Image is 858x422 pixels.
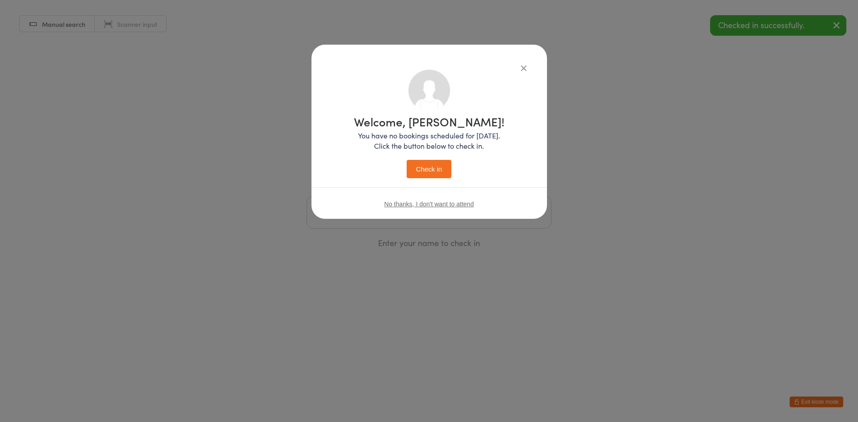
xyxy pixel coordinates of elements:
[408,70,450,111] img: no_photo.png
[354,130,505,151] p: You have no bookings scheduled for [DATE]. Click the button below to check in.
[407,160,451,178] button: Check in
[384,201,474,208] button: No thanks, I don't want to attend
[354,116,505,127] h1: Welcome, [PERSON_NAME]!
